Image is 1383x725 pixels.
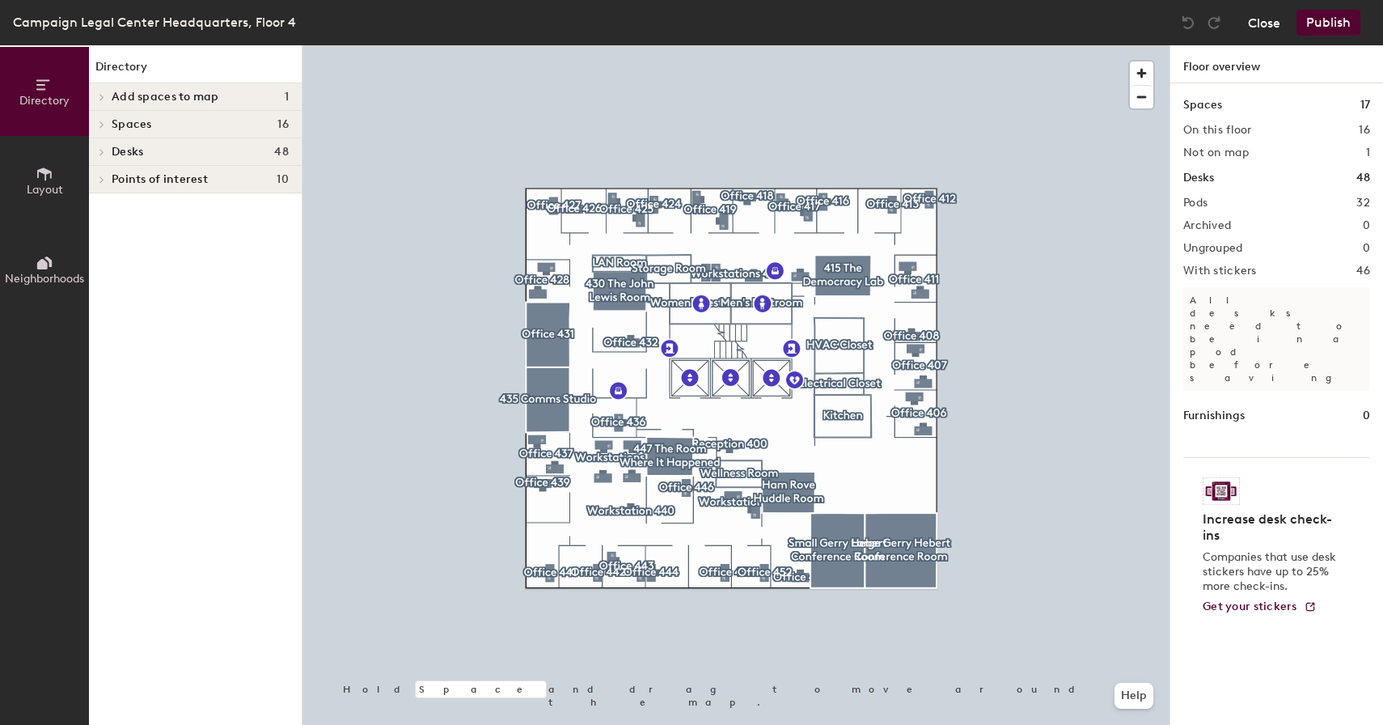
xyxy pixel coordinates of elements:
[13,12,296,32] div: Campaign Legal Center Headquarters, Floor 4
[1114,683,1153,709] button: Help
[1203,600,1297,613] span: Get your stickers
[112,173,208,186] span: Points of interest
[1183,242,1243,255] h2: Ungrouped
[1363,219,1370,232] h2: 0
[1356,265,1370,278] h2: 46
[112,91,219,104] span: Add spaces to map
[1206,15,1222,31] img: Redo
[1203,477,1240,505] img: Sticker logo
[285,91,289,104] span: 1
[1203,550,1341,594] p: Companies that use desk stickers have up to 25% more check-ins.
[274,146,289,159] span: 48
[89,58,302,83] h1: Directory
[1363,242,1370,255] h2: 0
[27,183,63,197] span: Layout
[1203,511,1341,544] h4: Increase desk check-ins
[1183,219,1231,232] h2: Archived
[1356,169,1370,187] h1: 48
[277,118,289,131] span: 16
[1183,287,1370,391] p: All desks need to be in a pod before saving
[1183,146,1249,159] h2: Not on map
[5,272,84,286] span: Neighborhoods
[112,118,152,131] span: Spaces
[1183,197,1207,210] h2: Pods
[1366,146,1370,159] h2: 1
[1248,10,1280,36] button: Close
[1359,124,1370,137] h2: 16
[1183,124,1252,137] h2: On this floor
[1203,600,1317,614] a: Get your stickers
[1360,96,1370,114] h1: 17
[1183,96,1222,114] h1: Spaces
[1356,197,1370,210] h2: 32
[1170,45,1383,83] h1: Floor overview
[1180,15,1196,31] img: Undo
[1296,10,1360,36] button: Publish
[277,173,289,186] span: 10
[112,146,143,159] span: Desks
[1183,265,1257,278] h2: With stickers
[1183,407,1245,425] h1: Furnishings
[1183,169,1214,187] h1: Desks
[19,94,70,108] span: Directory
[1363,407,1370,425] h1: 0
